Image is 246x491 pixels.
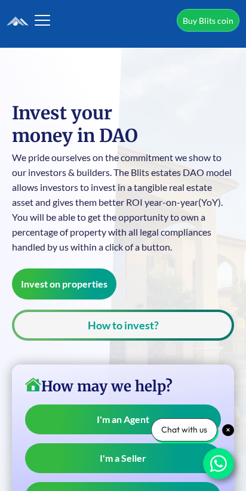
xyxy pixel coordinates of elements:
h1: Invest your money in DAO [12,101,234,147]
img: home-icon [25,378,41,391]
h3: How may we help? [25,378,221,396]
a: I'm an Agent [25,404,221,434]
button: Invest on properties [12,268,116,299]
div: Chat with us [151,418,217,441]
button: Toggle navigation [33,11,51,29]
img: logo.6a08bd47fd1234313fe35534c588d03a.svg [7,16,99,26]
button: How to invest? [12,310,234,341]
a: I'm a Seller [25,443,221,473]
a: Buy Blits coin [177,9,239,32]
p: We pride ourselves on the commitment we show to our investors & builders. The Blits estates DAO m... [12,150,234,254]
